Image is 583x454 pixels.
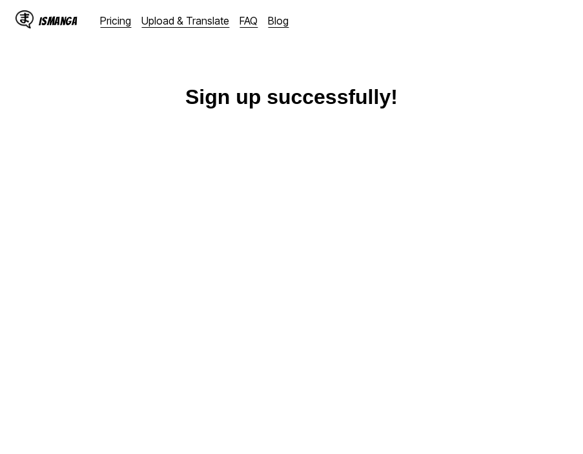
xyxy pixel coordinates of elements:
[185,85,398,109] h1: Sign up successfully!
[101,14,132,27] a: Pricing
[15,10,34,28] img: IsManga Logo
[269,14,289,27] a: Blog
[240,14,258,27] a: FAQ
[142,14,230,27] a: Upload & Translate
[39,15,77,27] div: IsManga
[15,10,101,31] a: IsManga LogoIsManga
